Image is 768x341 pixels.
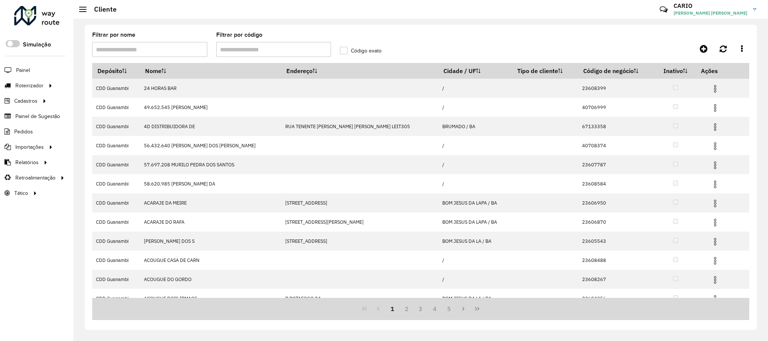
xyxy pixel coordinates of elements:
[578,212,655,232] td: 23606870
[140,98,281,117] td: 49.652.545 [PERSON_NAME]
[140,155,281,174] td: 57.697.208 MURILO PEDRA DOS SANTOS
[438,79,512,98] td: /
[16,66,30,74] span: Painel
[14,189,28,197] span: Tático
[92,174,140,193] td: CDD Guanambi
[578,251,655,270] td: 23608488
[428,302,442,316] button: 4
[92,193,140,212] td: CDD Guanambi
[140,193,281,212] td: ACARAJE DA MEIRE
[140,79,281,98] td: 24 HORAS BAR
[578,174,655,193] td: 23608584
[92,289,140,308] td: CDD Guanambi
[438,193,512,212] td: BOM JESUS DA LAPA / BA
[578,136,655,155] td: 40708374
[438,117,512,136] td: BRUMADO / BA
[15,174,55,182] span: Retroalimentação
[15,82,43,90] span: Roteirizador
[92,136,140,155] td: CDD Guanambi
[92,212,140,232] td: CDD Guanambi
[512,63,578,79] th: Tipo de cliente
[655,63,696,79] th: Inativo
[14,97,37,105] span: Cadastros
[578,98,655,117] td: 40706999
[216,30,262,39] label: Filtrar por código
[340,47,382,55] label: Código exato
[87,5,117,13] h2: Cliente
[15,159,39,166] span: Relatórios
[438,251,512,270] td: /
[92,30,135,39] label: Filtrar por nome
[23,40,51,49] label: Simulação
[674,10,747,16] span: [PERSON_NAME] [PERSON_NAME]
[140,251,281,270] td: ACOUGUE CASA DE CARN
[92,270,140,289] td: CDD Guanambi
[438,63,512,79] th: Cidade / UF
[92,63,140,79] th: Depósito
[14,128,33,136] span: Pedidos
[140,174,281,193] td: 58.620.985 [PERSON_NAME] DA
[438,136,512,155] td: /
[92,98,140,117] td: CDD Guanambi
[140,136,281,155] td: 56.432.640 [PERSON_NAME] DOS [PERSON_NAME]
[578,193,655,212] td: 23606950
[578,79,655,98] td: 23608399
[281,193,438,212] td: [STREET_ADDRESS]
[438,270,512,289] td: /
[438,289,512,308] td: BOM JESUS DA LA / BA
[696,63,741,79] th: Ações
[281,117,438,136] td: RUA TENENTE [PERSON_NAME] [PERSON_NAME] LEIT305
[674,2,747,9] h3: CARIO
[578,117,655,136] td: 67133358
[140,270,281,289] td: ACOUGUE DO GORDO
[438,212,512,232] td: BOM JESUS DA LAPA / BA
[438,98,512,117] td: /
[578,155,655,174] td: 23607787
[15,112,60,120] span: Painel de Sugestão
[281,232,438,251] td: [STREET_ADDRESS]
[470,302,484,316] button: Last Page
[140,232,281,251] td: [PERSON_NAME] DOS S
[578,63,655,79] th: Código de negócio
[578,232,655,251] td: 23605543
[578,270,655,289] td: 23608267
[92,79,140,98] td: CDD Guanambi
[656,1,672,18] a: Contato Rápido
[92,232,140,251] td: CDD Guanambi
[92,251,140,270] td: CDD Guanambi
[140,117,281,136] td: 4D DISTRIBUIDORA DE
[281,289,438,308] td: R BOTAFOGO 24
[442,302,456,316] button: 5
[438,174,512,193] td: /
[414,302,428,316] button: 3
[92,155,140,174] td: CDD Guanambi
[15,143,44,151] span: Importações
[92,117,140,136] td: CDD Guanambi
[140,289,281,308] td: ACOUGUE DOIS IRMAOS
[140,212,281,232] td: ACARAJE DO RAFA
[400,302,414,316] button: 2
[438,232,512,251] td: BOM JESUS DA LA / BA
[281,212,438,232] td: [STREET_ADDRESS][PERSON_NAME]
[578,289,655,308] td: 23604356
[140,63,281,79] th: Nome
[438,155,512,174] td: /
[281,63,438,79] th: Endereço
[456,302,470,316] button: Next Page
[385,302,400,316] button: 1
